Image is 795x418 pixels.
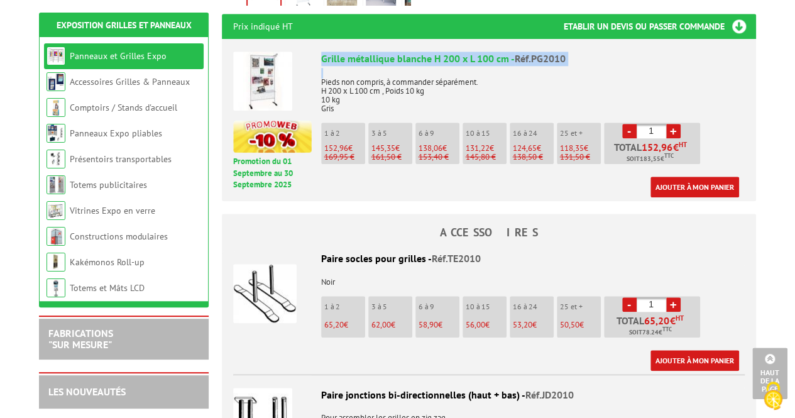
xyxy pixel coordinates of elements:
[324,321,365,329] p: €
[70,179,147,190] a: Totems publicitaires
[751,375,795,418] button: Cookies (fenêtre modale)
[233,264,297,323] img: Paire socles pour grilles
[513,129,554,138] p: 16 à 24
[321,69,745,113] p: Pieds non compris, à commander séparément. H 200 x L 100 cm , Poids 10 kg 10 kg Gris
[233,388,745,402] div: Paire jonctions bi-directionnelles (haut + bas) -
[47,72,65,91] img: Accessoires Grilles & Panneaux
[466,302,507,311] p: 10 à 15
[324,302,365,311] p: 1 à 2
[70,102,177,113] a: Comptoirs / Stands d'accueil
[57,19,192,31] a: Exposition Grilles et Panneaux
[47,201,65,220] img: Vitrines Expo en verre
[650,177,739,197] a: Ajouter à mon panier
[70,50,167,62] a: Panneaux et Grilles Expo
[676,314,684,322] sup: HT
[666,297,681,312] a: +
[47,175,65,194] img: Totems publicitaires
[513,321,554,329] p: €
[419,144,459,153] p: €
[70,153,172,165] a: Présentoirs transportables
[466,319,485,330] span: 56,00
[640,154,661,164] span: 183,55
[644,316,670,326] span: 65,20
[432,252,481,265] span: Réf.TE2010
[70,205,155,216] a: Vitrines Expo en verre
[622,124,637,138] a: -
[513,144,554,153] p: €
[47,150,65,168] img: Présentoirs transportables
[642,142,673,152] span: 152,96
[47,98,65,117] img: Comptoirs / Stands d'accueil
[47,47,65,65] img: Panneaux et Grilles Expo
[233,156,312,191] p: Promotion du 01 Septembre au 30 Septembre 2025
[324,319,344,330] span: 65,20
[371,144,412,153] p: €
[419,153,459,162] p: 153,40 €
[560,144,601,153] p: €
[513,153,554,162] p: 138,50 €
[515,52,566,65] span: Réf.PG2010
[371,129,412,138] p: 3 à 5
[666,124,681,138] a: +
[47,278,65,297] img: Totems et Mâts LCD
[321,52,745,66] div: Grille métallique blanche H 200 x L 100 cm -
[47,124,65,143] img: Panneaux Expo pliables
[642,327,659,338] span: 78.24
[560,319,579,330] span: 50,50
[752,348,787,399] a: Haut de la page
[419,302,459,311] p: 6 à 9
[233,251,745,266] div: Paire socles pour grilles -
[622,297,637,312] a: -
[629,327,672,338] span: Soit €
[233,269,745,287] p: Noir
[47,227,65,246] img: Constructions modulaires
[607,142,700,164] p: Total
[607,316,700,338] p: Total
[466,153,507,162] p: 145,80 €
[419,129,459,138] p: 6 à 9
[564,14,756,39] h3: Etablir un devis ou passer commande
[560,153,601,162] p: 131,50 €
[419,143,442,153] span: 138,06
[222,226,756,239] h4: ACCESSOIRES
[324,129,365,138] p: 1 à 2
[650,350,739,371] a: Ajouter à mon panier
[371,321,412,329] p: €
[371,302,412,311] p: 3 à 5
[324,144,365,153] p: €
[233,52,292,111] img: Grille métallique blanche H 200 x L 100 cm
[513,302,554,311] p: 16 à 24
[664,152,674,159] sup: TTC
[371,319,391,330] span: 62,00
[70,76,190,87] a: Accessoires Grilles & Panneaux
[560,302,601,311] p: 25 et +
[371,153,412,162] p: 161,50 €
[560,321,601,329] p: €
[644,316,684,326] span: €
[47,253,65,272] img: Kakémonos Roll-up
[70,282,145,294] a: Totems et Mâts LCD
[70,128,162,139] a: Panneaux Expo pliables
[560,129,601,138] p: 25 et +
[679,140,687,149] sup: HT
[419,319,438,330] span: 58,90
[324,143,348,153] span: 152,96
[513,319,532,330] span: 53,20
[466,321,507,329] p: €
[673,142,679,152] span: €
[371,143,395,153] span: 145,35
[419,321,459,329] p: €
[525,388,574,401] span: Réf.JD2010
[466,143,490,153] span: 131,22
[324,153,365,162] p: 169,95 €
[627,154,674,164] span: Soit €
[233,120,312,153] img: promotion
[662,326,672,333] sup: TTC
[233,14,293,39] p: Prix indiqué HT
[513,143,537,153] span: 124,65
[466,144,507,153] p: €
[466,129,507,138] p: 10 à 15
[560,143,584,153] span: 118,35
[757,380,789,412] img: Cookies (fenêtre modale)
[70,231,168,242] a: Constructions modulaires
